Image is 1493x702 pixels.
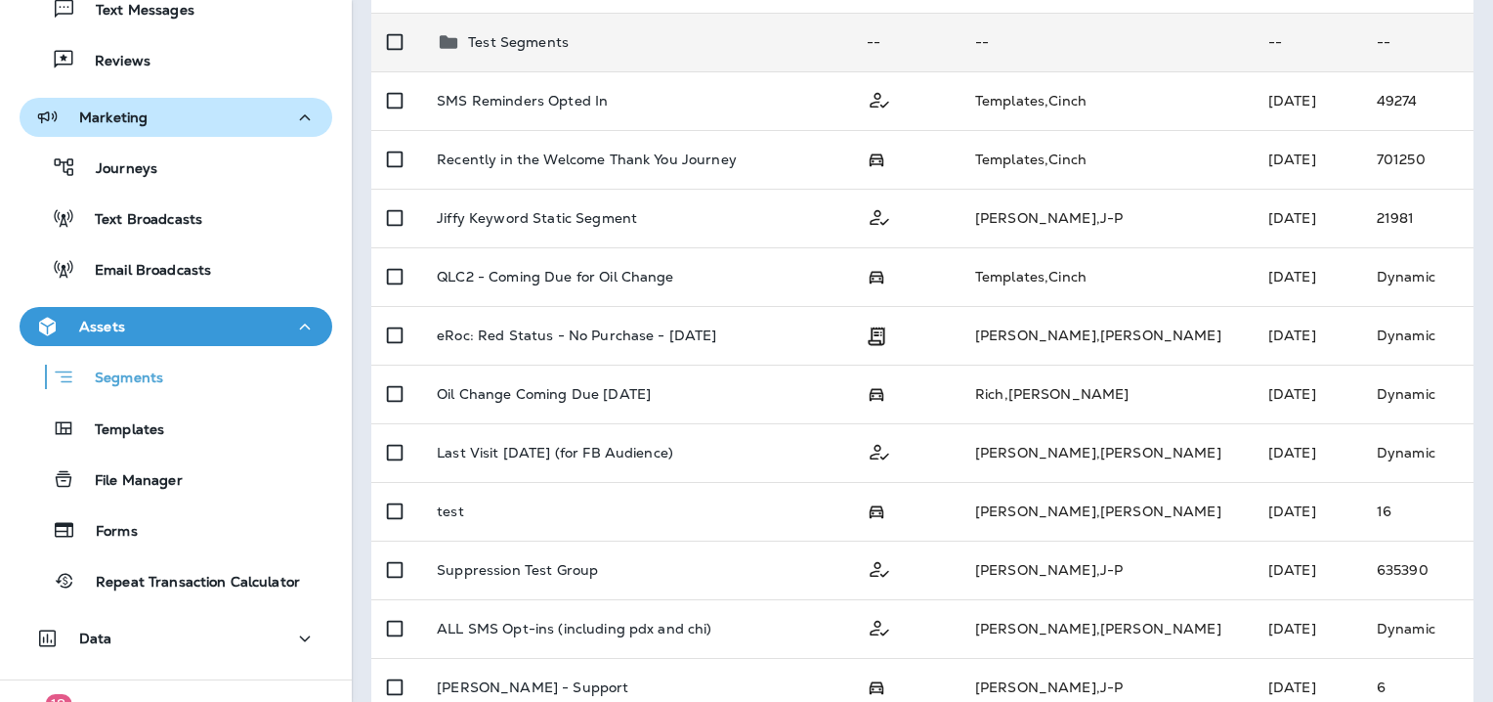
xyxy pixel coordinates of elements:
button: Data [20,619,332,658]
td: [DATE] [1253,541,1361,599]
p: Recently in the Welcome Thank You Journey [437,152,737,167]
p: eRoc: Red Status - No Purchase - [DATE] [437,328,716,343]
p: Journeys [76,160,157,179]
p: ALL SMS Opt-ins (including pdx and chi) [437,621,711,636]
button: File Manager [20,459,332,500]
td: -- [851,13,960,71]
button: Reviews [20,39,332,80]
p: [PERSON_NAME] - Support [437,680,628,695]
td: [PERSON_NAME] , [PERSON_NAME] [960,423,1253,482]
span: Customer Only [867,207,892,225]
td: [DATE] [1253,189,1361,247]
p: Oil Change Coming Due [DATE] [437,386,651,402]
td: Dynamic [1361,306,1473,365]
td: Dynamic [1361,599,1473,658]
td: Templates , Cinch [960,71,1253,130]
span: Customer Only [867,442,892,460]
span: Possession [867,150,886,167]
td: [PERSON_NAME] , J-P [960,541,1253,599]
td: Templates , Cinch [960,130,1253,189]
p: Test Segments [468,34,569,50]
td: [DATE] [1253,306,1361,365]
td: Rich , [PERSON_NAME] [960,365,1253,423]
p: Text Messages [76,2,194,21]
td: Dynamic [1361,365,1473,423]
td: 21981 [1361,189,1473,247]
button: Text Broadcasts [20,197,332,239]
button: Forms [20,509,332,550]
td: Dynamic [1361,423,1473,482]
p: QLC2 - Coming Due for Oil Change [437,269,673,285]
span: Customer Only [867,90,892,108]
p: Segments [75,370,163,389]
p: Assets [79,319,125,334]
td: -- [1253,13,1361,71]
button: Email Broadcasts [20,248,332,289]
button: Marketing [20,98,332,137]
button: Templates [20,408,332,449]
td: [DATE] [1253,247,1361,306]
span: Transaction [867,326,886,343]
p: test [437,504,464,519]
button: Journeys [20,147,332,188]
span: Customer Only [867,618,892,636]
td: [DATE] [1253,599,1361,658]
p: Text Broadcasts [75,211,202,230]
td: 701250 [1361,130,1473,189]
p: Templates [75,421,164,440]
td: [DATE] [1253,130,1361,189]
td: 16 [1361,482,1473,541]
p: Jiffy Keyword Static Segment [437,210,637,226]
p: Email Broadcasts [75,262,211,281]
span: Customer Only [867,559,892,577]
p: Data [79,631,112,646]
td: -- [960,13,1253,71]
p: Repeat Transaction Calculator [76,574,300,592]
td: [PERSON_NAME] , [PERSON_NAME] [960,306,1253,365]
td: [PERSON_NAME] , [PERSON_NAME] [960,599,1253,658]
p: SMS Reminders Opted In [437,93,608,109]
button: Assets [20,307,332,346]
td: -- [1361,13,1473,71]
td: [DATE] [1253,423,1361,482]
span: Possession [867,267,886,285]
td: 49274 [1361,71,1473,130]
span: Possession [867,384,886,402]
td: [DATE] [1253,482,1361,541]
button: Repeat Transaction Calculator [20,560,332,601]
button: Segments [20,356,332,398]
p: Reviews [75,53,150,71]
p: Forms [76,523,138,542]
td: [PERSON_NAME] , [PERSON_NAME] [960,482,1253,541]
td: Dynamic [1361,247,1473,306]
td: Templates , Cinch [960,247,1253,306]
td: [PERSON_NAME] , J-P [960,189,1253,247]
td: [DATE] [1253,365,1361,423]
p: Last Visit [DATE] (for FB Audience) [437,445,673,461]
td: [DATE] [1253,71,1361,130]
p: File Manager [75,472,183,491]
p: Suppression Test Group [437,562,598,578]
td: 635390 [1361,541,1473,599]
span: Possession [867,502,886,519]
span: Possession [867,678,886,695]
p: Marketing [79,110,148,125]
